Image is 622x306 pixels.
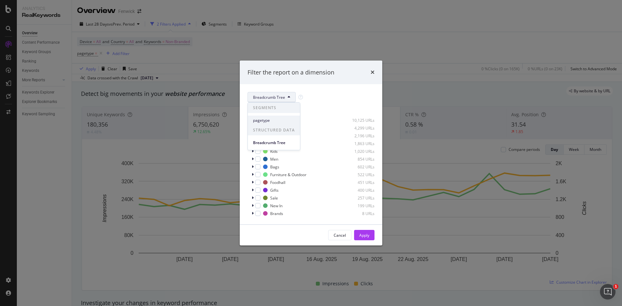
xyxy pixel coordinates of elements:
[248,108,374,113] div: Select all data available
[270,203,282,209] div: New In
[270,156,278,162] div: Men
[253,118,295,123] span: pagetype
[270,195,278,201] div: Sale
[343,164,374,170] div: 602 URLs
[343,118,374,123] div: 10,125 URLs
[359,232,369,238] div: Apply
[248,92,296,102] button: Breadcrumb Tree
[240,61,382,246] div: modal
[343,125,374,131] div: 4,299 URLs
[343,149,374,154] div: 1,020 URLs
[270,180,285,185] div: Foodhall
[270,187,279,193] div: Gifts
[253,95,285,100] span: Breadcrumb Tree
[371,68,374,77] div: times
[600,284,616,300] iframe: Intercom live chat
[354,230,374,240] button: Apply
[343,172,374,177] div: 522 URLs
[343,133,374,139] div: 2,196 URLs
[270,211,283,216] div: Brands
[343,180,374,185] div: 451 URLs
[343,195,374,201] div: 257 URLs
[270,172,306,177] div: Furniture & Outdoor
[343,156,374,162] div: 854 URLs
[328,230,351,240] button: Cancel
[248,68,334,77] div: Filter the report on a dimension
[343,141,374,146] div: 1,863 URLs
[334,232,346,238] div: Cancel
[613,284,618,289] span: 1
[270,164,279,170] div: Bags
[343,211,374,216] div: 8 URLs
[248,125,300,135] span: STRUCTURED DATA
[248,103,300,113] span: SEGMENTS
[343,187,374,193] div: 400 URLs
[253,140,295,146] span: Breadcrumb Tree
[343,203,374,209] div: 199 URLs
[270,149,278,154] div: Kids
